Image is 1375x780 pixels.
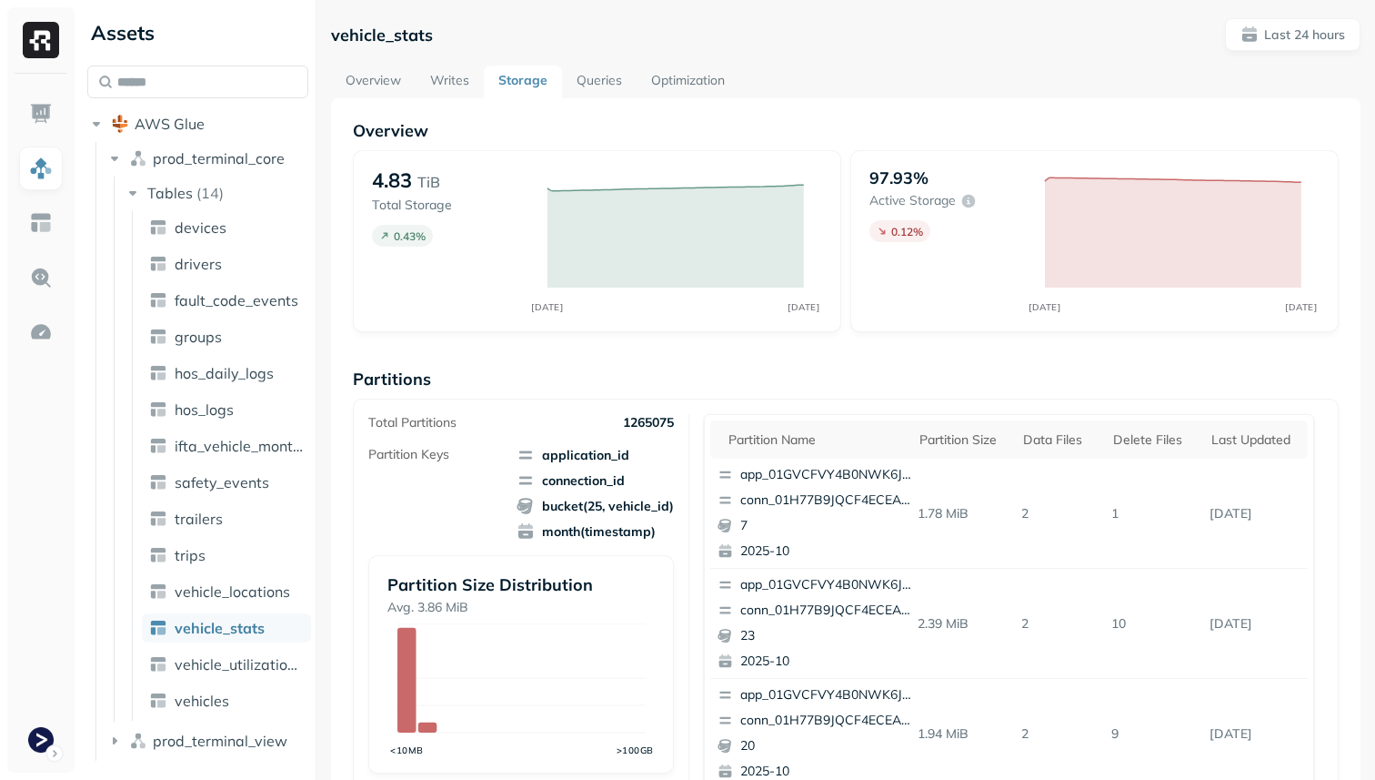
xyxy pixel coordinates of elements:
[149,546,167,564] img: table
[368,446,449,463] p: Partition Keys
[919,431,1006,449] div: Partition size
[149,291,167,309] img: table
[175,364,274,382] span: hos_daily_logs
[142,686,311,715] a: vehicles
[1202,498,1308,530] p: Oct 9, 2025
[149,437,167,455] img: table
[1225,18,1360,51] button: Last 24 hours
[175,218,226,237] span: devices
[175,510,223,528] span: trailers
[29,102,53,126] img: Dashboard
[623,414,674,431] p: 1265075
[29,266,53,289] img: Query Explorer
[740,653,917,671] p: 2025-10
[1023,431,1095,449] div: Data Files
[562,66,637,98] a: Queries
[129,732,147,750] img: namespace
[331,66,416,98] a: Overview
[175,582,290,601] span: vehicle_locations
[153,149,285,167] span: prod_terminal_core
[149,692,167,710] img: table
[29,157,53,180] img: Assets
[1113,431,1193,449] div: Delete Files
[142,322,311,351] a: groups
[142,613,311,643] a: vehicle_stats
[175,291,298,309] span: fault_code_events
[105,144,309,173] button: prod_terminal_core
[517,446,674,464] span: application_id
[175,328,222,346] span: groups
[637,66,739,98] a: Optimization
[869,192,956,209] p: Active storage
[617,745,654,755] tspan: >100GB
[28,727,54,753] img: Terminal
[87,18,308,47] div: Assets
[149,400,167,419] img: table
[368,414,457,431] p: Total Partitions
[740,712,917,730] p: conn_01H77B9JQCF4ECEA286GXR2PQV
[387,599,655,616] p: Avg. 3.86 MiB
[372,197,529,214] p: Total Storage
[87,109,308,138] button: AWS Glue
[740,466,917,484] p: app_01GVCFVY4B0NWK6JYK87JP2WRP
[149,619,167,637] img: table
[1202,608,1308,640] p: Oct 9, 2025
[1104,608,1202,640] p: 10
[175,255,222,273] span: drivers
[740,491,917,510] p: conn_01H77B9JQCF4ECEA286GXR2PQV
[710,569,925,678] button: app_01GVCFVY4B0NWK6JYK87JP2WRPconn_01H77B9JQCF4ECEA286GXR2PQV232025-10
[142,359,311,388] a: hos_daily_logs
[153,732,287,750] span: prod_terminal_view
[149,364,167,382] img: table
[416,66,484,98] a: Writes
[175,619,265,637] span: vehicle_stats
[175,473,269,491] span: safety_events
[149,510,167,528] img: table
[29,320,53,344] img: Optimization
[331,25,433,46] p: vehicle_stats
[372,167,412,193] p: 4.83
[29,211,53,235] img: Asset Explorer
[891,225,923,238] p: 0.12 %
[149,218,167,237] img: table
[149,255,167,273] img: table
[142,249,311,279] a: drivers
[390,745,424,755] tspan: <10MB
[142,431,311,461] a: ifta_vehicle_months
[196,184,224,202] p: ( 14 )
[175,437,304,455] span: ifta_vehicle_months
[417,171,440,193] p: TiB
[517,471,674,490] span: connection_id
[135,115,205,133] span: AWS Glue
[740,576,917,594] p: app_01GVCFVY4B0NWK6JYK87JP2WRP
[175,655,304,674] span: vehicle_utilization_day
[517,522,674,541] span: month(timestamp)
[105,726,309,755] button: prod_terminal_view
[142,577,311,606] a: vehicle_locations
[910,498,1015,530] p: 1.78 MiB
[740,542,917,561] p: 2025-10
[142,541,311,570] a: trips
[910,608,1015,640] p: 2.39 MiB
[484,66,562,98] a: Storage
[1202,718,1308,750] p: Oct 9, 2025
[149,473,167,491] img: table
[353,120,1339,141] p: Overview
[740,517,917,535] p: 7
[1014,608,1104,640] p: 2
[394,229,426,243] p: 0.43 %
[517,497,674,515] span: bucket(25, vehicle_id)
[175,400,234,419] span: hos_logs
[175,546,206,564] span: trips
[1014,498,1104,530] p: 2
[1104,718,1202,750] p: 9
[149,582,167,601] img: table
[142,504,311,533] a: trailers
[175,692,229,710] span: vehicles
[142,286,311,315] a: fault_code_events
[532,301,564,312] tspan: [DATE]
[142,395,311,424] a: hos_logs
[869,167,928,188] p: 97.93%
[147,184,193,202] span: Tables
[1264,26,1345,44] p: Last 24 hours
